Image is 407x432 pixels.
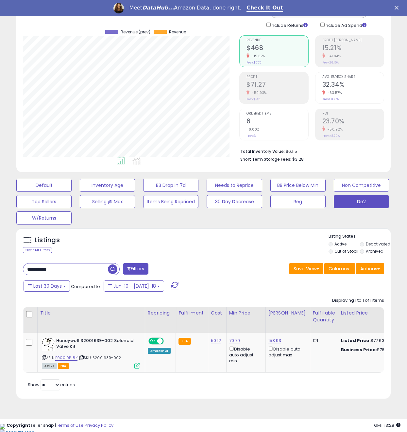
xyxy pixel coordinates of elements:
[341,347,377,353] b: Business Price:
[142,5,174,11] i: DataHub...
[16,195,72,208] button: Top Sellers
[24,280,70,292] button: Last 30 Days
[80,179,135,192] button: Inventory Age
[332,297,384,304] div: Displaying 1 to 1 of 1 items
[229,310,263,316] div: Min Price
[123,263,148,275] button: Filters
[229,345,261,364] div: Disable auto adjust min
[58,363,69,369] span: FBA
[322,44,384,53] h2: 15.21%
[334,195,389,208] button: De2
[313,338,333,344] div: 121
[315,21,377,29] div: Include Ad Spend
[207,195,262,208] button: 30 Day Decrease
[246,61,261,64] small: Prev: $555
[229,337,240,344] a: 70.79
[211,337,221,344] a: 50.12
[366,241,390,247] label: Deactivated
[329,265,349,272] span: Columns
[292,156,304,162] span: $3.28
[322,61,339,64] small: Prev: 26.15%
[16,211,72,225] button: W/Returns
[113,283,156,289] span: Jun-19 - [DATE]-18
[56,338,136,351] b: Honeywell 32001639-002 Solenoid Valve Kit
[207,179,262,192] button: Needs to Reprice
[334,248,358,254] label: Out of Stock
[240,156,291,162] b: Short Term Storage Fees:
[246,5,283,12] a: Check It Out
[246,112,308,116] span: Ordered Items
[270,195,326,208] button: Reg
[80,195,135,208] button: Selling @ Max
[246,44,308,53] h2: $468
[268,310,307,316] div: [PERSON_NAME]
[148,310,173,316] div: Repricing
[143,195,198,208] button: Items Being Repriced
[356,263,384,274] button: Actions
[322,117,384,126] h2: 23.70%
[268,337,281,344] a: 153.93
[341,310,398,316] div: Listed Price
[143,179,198,192] button: BB Drop in 7d
[270,179,326,192] button: BB Price Below Min
[246,97,260,101] small: Prev: $145
[262,21,315,29] div: Include Returns
[40,310,142,316] div: Title
[322,134,340,138] small: Prev: 48.29%
[322,97,339,101] small: Prev: 88.77%
[246,134,256,138] small: Prev: 6
[121,30,150,34] span: Revenue (prev)
[240,149,285,154] b: Total Inventory Value:
[42,338,140,368] div: ASIN:
[149,338,157,344] span: ON
[71,283,101,290] span: Compared to:
[322,75,384,79] span: Avg. Buybox Share
[325,90,342,95] small: -63.57%
[28,382,75,388] span: Show: entries
[169,30,186,34] span: Revenue
[42,338,55,351] img: 41ggn38B-rL._SL40_.jpg
[35,236,60,245] h5: Listings
[78,355,121,360] span: | SKU: 32001639-002
[163,338,173,344] span: OFF
[113,3,124,13] img: Profile image for Georgie
[178,310,205,316] div: Fulfillment
[322,39,384,42] span: Profit [PERSON_NAME]
[246,75,308,79] span: Profit
[325,127,343,132] small: -50.92%
[23,247,52,253] div: Clear All Filters
[322,81,384,90] h2: 32.34%
[246,117,308,126] h2: 6
[246,127,260,132] small: 0.00%
[395,6,401,10] div: Close
[246,81,308,90] h2: $71.27
[240,147,379,155] li: $6,115
[313,310,335,323] div: Fulfillable Quantity
[249,90,267,95] small: -50.93%
[322,112,384,116] span: ROI
[334,241,347,247] label: Active
[334,179,389,192] button: Non Competitive
[178,338,191,345] small: FBA
[104,280,164,292] button: Jun-19 - [DATE]-18
[42,363,57,369] span: All listings currently available for purchase on Amazon
[289,263,323,274] button: Save View
[33,283,62,289] span: Last 30 Days
[325,54,341,59] small: -41.84%
[268,345,305,358] div: Disable auto adjust max
[148,348,171,354] div: Amazon AI
[341,347,395,353] div: $76.85
[329,233,391,240] p: Listing States:
[211,310,224,316] div: Cost
[129,5,241,11] div: Meet Amazon Data, done right.
[55,355,77,361] a: B000I0PJ8K
[366,248,383,254] label: Archived
[341,337,371,344] b: Listed Price:
[16,179,72,192] button: Default
[324,263,355,274] button: Columns
[246,39,308,42] span: Revenue
[341,338,395,344] div: $77.63
[249,54,265,59] small: -15.67%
